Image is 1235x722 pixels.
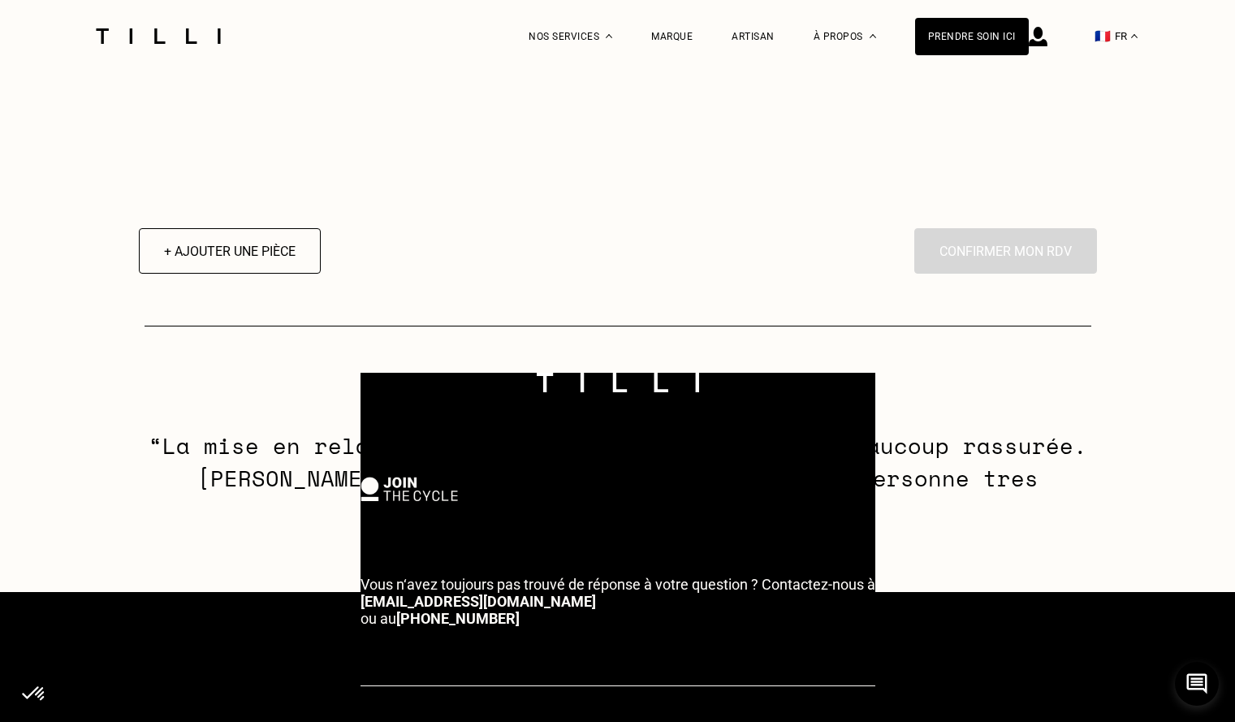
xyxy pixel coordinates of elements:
[1095,28,1111,44] span: 🇫🇷
[361,576,875,627] p: ou au
[361,477,458,501] img: logo Join The Cycle
[870,34,876,38] img: Menu déroulant à propos
[606,34,612,38] img: Menu déroulant
[139,228,321,274] button: + Ajouter une pièce
[1029,27,1047,46] img: icône connexion
[361,593,596,610] a: [EMAIL_ADDRESS][DOMAIN_NAME]
[732,31,775,42] a: Artisan
[110,391,1125,430] h3: [PERSON_NAME]
[361,576,875,593] span: Vous n‘avez toujours pas trouvé de réponse à votre question ? Contactez-nous à
[396,610,520,627] a: [PHONE_NUMBER]
[1131,34,1138,38] img: menu déroulant
[537,373,699,393] img: logo Tilli
[651,31,693,42] a: Marque
[110,430,1125,527] p: “La mise en relation avec une professionnelle m’a beaucoup rassurée. [PERSON_NAME] est, en plus d...
[915,18,1029,55] a: Prendre soin ici
[90,28,227,44] img: Logo du service de couturière Tilli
